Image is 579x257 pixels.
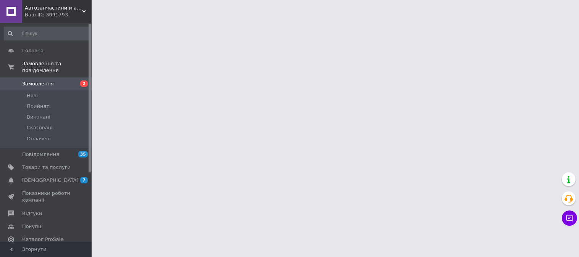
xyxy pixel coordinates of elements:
span: Головна [22,47,44,54]
span: Показники роботи компанії [22,190,71,204]
div: Ваш ID: 3091793 [25,11,92,18]
span: Прийняті [27,103,50,110]
span: 35 [78,151,88,157]
span: Покупці [22,223,43,230]
span: Замовлення та повідомлення [22,60,92,74]
span: Виконані [27,114,50,120]
span: Автозапчастини и авторозборка Jeep Cherokee 2019-2022 рр. [25,5,82,11]
span: Каталог ProSale [22,236,63,243]
span: Відгуки [22,210,42,217]
span: Товари та послуги [22,164,71,171]
span: Повідомлення [22,151,59,158]
button: Чат з покупцем [562,210,577,226]
span: [DEMOGRAPHIC_DATA] [22,177,79,184]
span: 2 [80,80,88,87]
span: Скасовані [27,124,53,131]
span: Оплачені [27,135,51,142]
span: Замовлення [22,80,54,87]
span: Нові [27,92,38,99]
span: 7 [80,177,88,183]
input: Пошук [4,27,90,40]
